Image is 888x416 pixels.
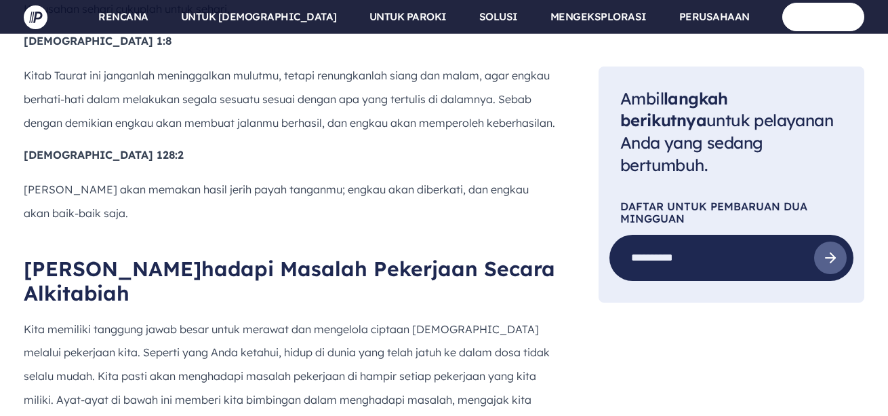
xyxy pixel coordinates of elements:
[799,10,848,23] font: MEMULAI
[550,10,647,23] font: MENGEKSPLORASI
[24,256,555,306] font: [PERSON_NAME]hadapi Masalah Pekerjaan Secara Alkitabiah
[620,200,807,226] font: DAFTAR UNTUK Pembaruan Dua Mingguan
[24,148,184,162] font: [DEMOGRAPHIC_DATA] 128:2
[98,10,148,23] font: RENCANA
[24,183,529,220] font: [PERSON_NAME] akan memakan hasil jerih payah tanganmu; engkau akan diberkati, dan engkau akan bai...
[369,10,447,23] font: UNTUK PAROKI
[479,10,518,23] font: SOLUSI
[782,3,865,31] a: MEMULAI
[620,111,833,176] font: untuk pelayanan Anda yang sedang bertumbuh.
[24,69,555,129] font: Kitab Taurat ini janganlah meninggalkan mulutmu, tetapi renungkanlah siang dan malam, agar engkau...
[181,10,337,23] font: UNTUK [DEMOGRAPHIC_DATA]
[679,10,750,23] font: PERUSAHAAN
[620,88,664,109] font: Ambil
[24,34,171,48] font: [DEMOGRAPHIC_DATA] 1:8
[620,88,728,131] font: langkah berikutnya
